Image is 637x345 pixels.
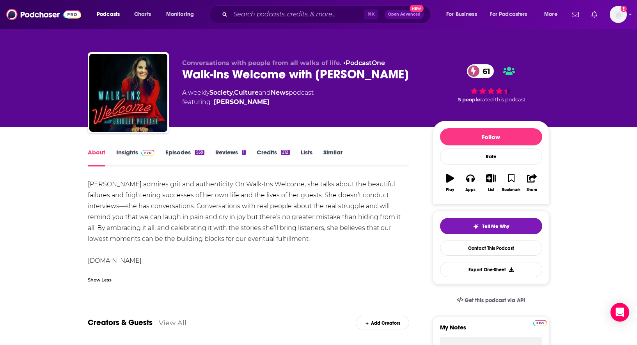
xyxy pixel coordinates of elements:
[440,128,542,145] button: Follow
[159,318,186,327] a: View All
[440,218,542,234] button: tell me why sparkleTell Me Why
[458,97,480,103] span: 5 people
[465,188,476,192] div: Apps
[533,320,547,326] img: Podchaser Pro
[460,169,481,197] button: Apps
[209,89,233,96] a: Society
[610,303,629,322] div: Open Intercom Messenger
[129,8,156,21] a: Charts
[182,97,314,107] span: featuring
[356,316,409,329] div: Add Creators
[544,9,557,20] span: More
[610,6,627,23] span: Logged in as BogaardsPR
[533,319,547,326] a: Pro website
[234,89,259,96] a: Culture
[166,9,194,20] span: Monitoring
[88,257,142,264] a: [DOMAIN_NAME]
[440,169,460,197] button: Play
[610,6,627,23] img: User Profile
[522,169,542,197] button: Share
[569,8,582,21] a: Show notifications dropdown
[182,88,314,107] div: A weekly podcast
[259,89,271,96] span: and
[485,8,539,21] button: open menu
[473,223,479,230] img: tell me why sparkle
[88,149,105,166] a: About
[410,5,424,12] span: New
[242,150,246,155] div: 1
[215,149,246,166] a: Reviews1
[482,223,509,230] span: Tell Me Why
[257,149,289,166] a: Credits212
[195,150,204,155] div: 559
[97,9,120,20] span: Podcasts
[467,64,494,78] a: 61
[488,188,494,192] div: List
[216,5,438,23] div: Search podcasts, credits, & more...
[231,8,364,21] input: Search podcasts, credits, & more...
[161,8,204,21] button: open menu
[621,6,627,12] svg: Add a profile image
[323,149,342,166] a: Similar
[446,188,454,192] div: Play
[588,8,600,21] a: Show notifications dropdown
[89,54,167,132] img: Walk-Ins Welcome with Bridget Phetasy
[539,8,567,21] button: open menu
[134,9,151,20] span: Charts
[343,59,385,67] span: •
[364,9,378,19] span: ⌘ K
[440,324,542,337] label: My Notes
[465,297,525,304] span: Get this podcast via API
[527,188,537,192] div: Share
[182,59,341,67] span: Conversations with people from all walks of life.
[301,149,312,166] a: Lists
[385,10,424,19] button: Open AdvancedNew
[440,149,542,165] div: Rate
[116,149,155,166] a: InsightsPodchaser Pro
[446,9,477,20] span: For Business
[214,97,270,107] a: Bridget Phetasy
[440,241,542,256] a: Contact This Podcast
[233,89,234,96] span: ,
[346,59,385,67] a: PodcastOne
[88,179,410,266] div: [PERSON_NAME] admires grit and authenticity. On Walk-Ins Welcome, she talks about the beautiful f...
[433,59,550,108] div: 61 5 peoplerated this podcast
[490,9,527,20] span: For Podcasters
[141,150,155,156] img: Podchaser Pro
[88,318,153,327] a: Creators & Guests
[388,12,421,16] span: Open Advanced
[451,291,532,310] a: Get this podcast via API
[480,97,525,103] span: rated this podcast
[441,8,487,21] button: open menu
[91,8,130,21] button: open menu
[271,89,289,96] a: News
[502,188,520,192] div: Bookmark
[501,169,522,197] button: Bookmark
[440,262,542,277] button: Export One-Sheet
[165,149,204,166] a: Episodes559
[475,64,494,78] span: 61
[281,150,289,155] div: 212
[481,169,501,197] button: List
[610,6,627,23] button: Show profile menu
[6,7,81,22] img: Podchaser - Follow, Share and Rate Podcasts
